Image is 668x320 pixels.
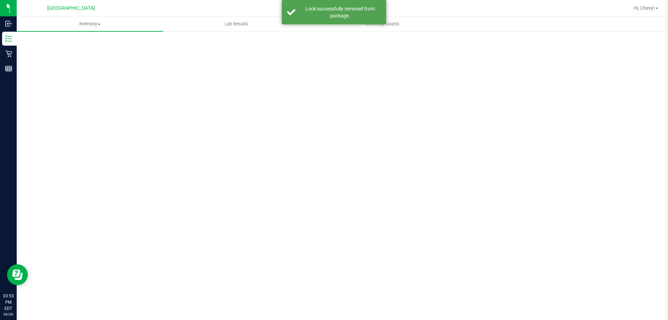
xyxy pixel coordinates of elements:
[7,264,28,285] iframe: Resource center
[5,65,12,72] inline-svg: Reports
[5,35,12,42] inline-svg: Inventory
[3,312,14,317] p: 09/20
[3,293,14,312] p: 03:53 PM EDT
[17,21,163,27] span: Inventory
[163,17,310,31] a: Lab Results
[634,5,655,11] span: Hi, Chevy!
[299,5,381,19] div: Lock successfully removed from package.
[215,21,257,27] span: Lab Results
[5,20,12,27] inline-svg: Inbound
[47,5,95,11] span: [GEOGRAPHIC_DATA]
[5,50,12,57] inline-svg: Retail
[17,17,163,31] a: Inventory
